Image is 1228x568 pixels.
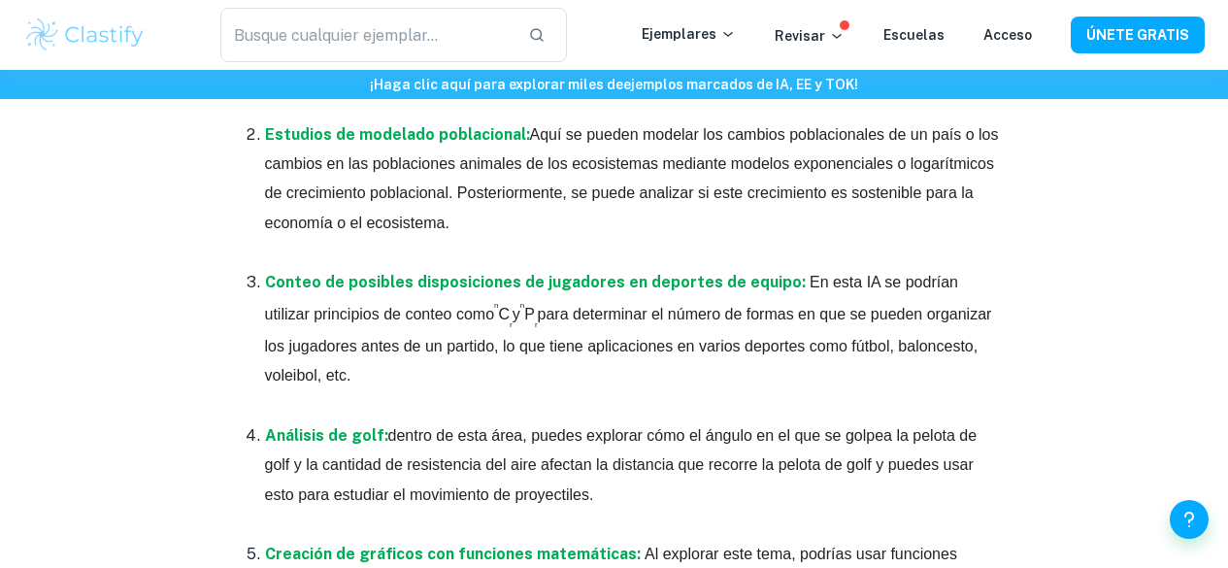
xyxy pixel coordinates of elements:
a: Conteo de posibles disposiciones de jugadores en deportes de equipo: [265,273,806,291]
a: Estudios de modelado poblacional: [265,125,530,144]
a: Acceso [983,27,1032,43]
a: Escuelas [883,27,945,43]
input: Busque cualquier ejemplar... [220,8,513,62]
font: para determinar el número de formas en que se pueden organizar los jugadores antes de un partido,... [265,305,996,384]
font: Aquí se pueden modelar los cambios poblacionales de un país o los cambios en las poblaciones anim... [265,126,1003,231]
font: ÚNETE GRATIS [1086,28,1189,44]
button: Ayuda y comentarios [1170,500,1209,539]
font: r [535,319,538,328]
font: Revisar [775,28,825,44]
img: Logotipo de Clastify [23,16,147,54]
a: Creación de gráficos con funciones matemáticas: [265,545,641,563]
font: n [494,301,498,310]
font: ejemplos marcados de IA, EE y TOK [623,77,854,92]
font: ! [854,77,858,92]
font: C [499,305,511,321]
font: r [510,319,513,328]
a: Análisis de golf: [265,426,388,445]
font: y [513,305,520,321]
font: ¡Haga clic aquí para explorar miles de [370,77,623,92]
font: Ejemplares [642,26,716,42]
font: P [524,305,535,321]
font: n [520,301,524,310]
font: dentro de esta área, puedes explorar cómo el ángulo en el que se golpea la pelota de golf y la ca... [265,427,981,503]
button: ÚNETE GRATIS [1071,17,1205,52]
